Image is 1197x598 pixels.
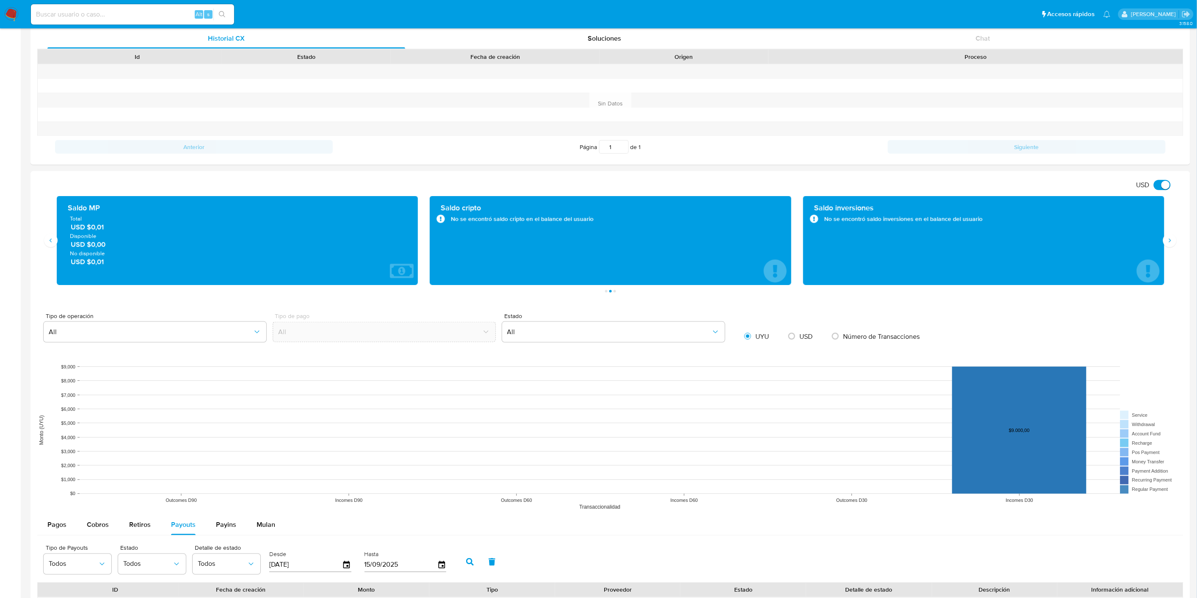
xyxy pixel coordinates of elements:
[1048,10,1095,19] span: Accesos rápidos
[580,140,641,154] span: Página de
[1103,11,1111,18] a: Notificaciones
[588,33,621,43] span: Soluciones
[397,53,593,61] div: Fecha de creación
[31,9,234,20] input: Buscar usuario o caso...
[639,143,641,151] span: 1
[976,33,990,43] span: Chat
[1179,20,1193,27] span: 3.158.0
[213,8,231,20] button: search-icon
[1182,10,1191,19] a: Salir
[196,10,202,18] span: Alt
[208,33,245,43] span: Historial CX
[58,53,216,61] div: Id
[1131,10,1179,18] p: gregorio.negri@mercadolibre.com
[207,10,210,18] span: s
[774,53,1177,61] div: Proceso
[228,53,385,61] div: Estado
[888,140,1166,154] button: Siguiente
[605,53,763,61] div: Origen
[55,140,333,154] button: Anterior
